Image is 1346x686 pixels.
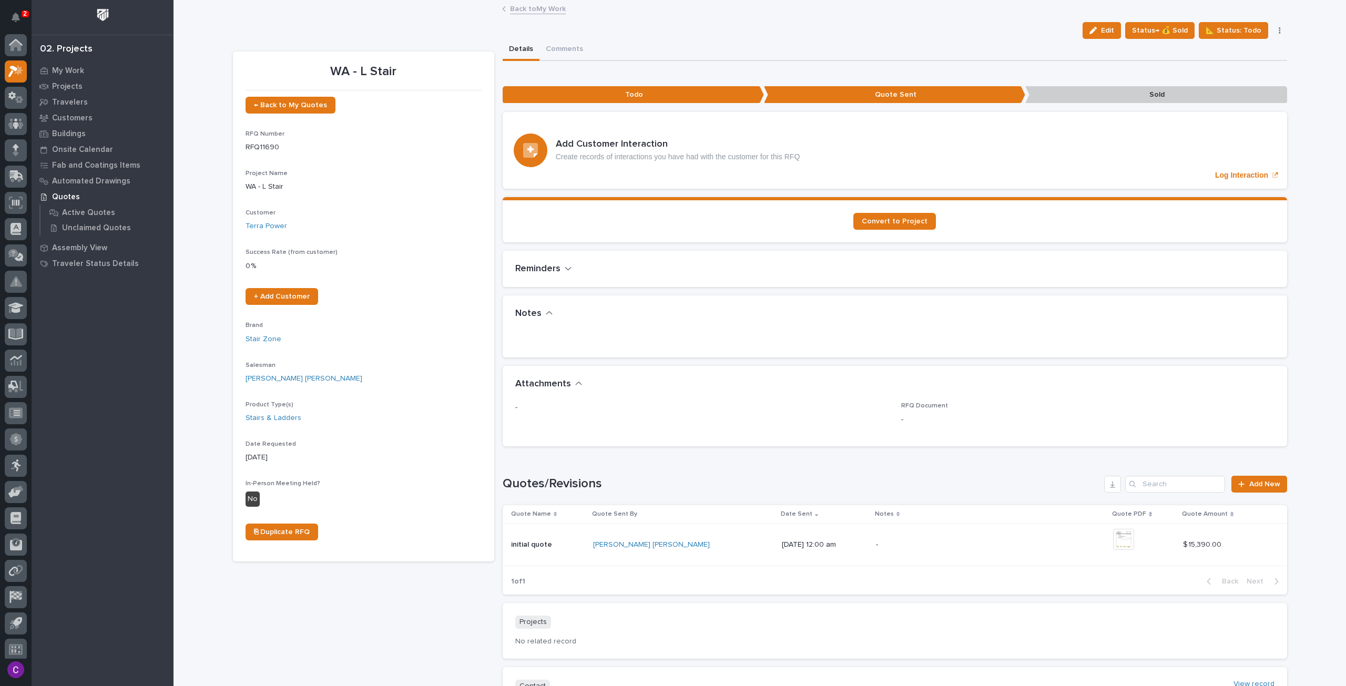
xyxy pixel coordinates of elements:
[515,378,583,390] button: Attachments
[515,402,889,413] p: -
[52,145,113,155] p: Onsite Calendar
[593,540,710,549] a: [PERSON_NAME] [PERSON_NAME]
[40,205,174,220] a: Active Quotes
[1112,508,1146,520] p: Quote PDF
[32,63,174,78] a: My Work
[1083,22,1121,39] button: Edit
[1183,538,1223,549] p: $ 15,390.00
[32,157,174,173] a: Fab and Coatings Items
[93,5,113,25] img: Workspace Logo
[503,523,1287,566] tr: initial quoteinitial quote [PERSON_NAME] [PERSON_NAME] [DATE] 12:00 am-$ 15,390.00$ 15,390.00
[52,98,88,107] p: Travelers
[246,249,338,255] span: Success Rate (from customer)
[32,173,174,189] a: Automated Drawings
[246,524,318,540] a: ⎘ Duplicate RFQ
[1199,22,1268,39] button: 📐 Status: Todo
[764,86,1025,104] p: Quote Sent
[592,508,637,520] p: Quote Sent By
[510,2,566,14] a: Back toMy Work
[5,659,27,681] button: users-avatar
[515,308,553,320] button: Notes
[1216,577,1238,586] span: Back
[246,492,260,507] div: No
[254,101,327,109] span: ← Back to My Quotes
[32,141,174,157] a: Onsite Calendar
[246,288,318,305] a: + Add Customer
[246,362,276,368] span: Salesman
[246,480,320,487] span: In-Person Meeting Held?
[52,259,139,269] p: Traveler Status Details
[246,97,335,114] a: ← Back to My Quotes
[52,129,86,139] p: Buildings
[52,82,83,91] p: Projects
[1125,476,1225,493] input: Search
[853,213,936,230] a: Convert to Project
[32,78,174,94] a: Projects
[556,139,800,150] h3: Add Customer Interaction
[515,263,572,275] button: Reminders
[32,126,174,141] a: Buildings
[511,538,554,549] p: initial quote
[1198,577,1242,586] button: Back
[52,66,84,76] p: My Work
[52,243,107,253] p: Assembly View
[52,177,130,186] p: Automated Drawings
[875,508,894,520] p: Notes
[246,322,263,329] span: Brand
[246,261,482,272] p: 0 %
[23,10,27,17] p: 2
[515,637,1274,646] p: No related record
[13,13,27,29] div: Notifications2
[1182,508,1228,520] p: Quote Amount
[1206,24,1261,37] span: 📐 Status: Todo
[1249,480,1280,488] span: Add New
[62,223,131,233] p: Unclaimed Quotes
[862,218,927,225] span: Convert to Project
[5,6,27,28] button: Notifications
[515,378,571,390] h2: Attachments
[40,220,174,235] a: Unclaimed Quotes
[1025,86,1287,104] p: Sold
[1242,577,1287,586] button: Next
[246,210,276,216] span: Customer
[503,86,764,104] p: Todo
[246,64,482,79] p: WA - L Stair
[539,39,589,61] button: Comments
[503,476,1100,492] h1: Quotes/Revisions
[556,152,800,161] p: Create records of interactions you have had with the customer for this RFQ
[246,373,362,384] a: [PERSON_NAME] [PERSON_NAME]
[62,208,115,218] p: Active Quotes
[254,528,310,536] span: ⎘ Duplicate RFQ
[1215,171,1268,180] p: Log Interaction
[246,402,293,408] span: Product Type(s)
[52,192,80,202] p: Quotes
[246,170,288,177] span: Project Name
[246,181,482,192] p: WA - L Stair
[901,403,948,409] span: RFQ Document
[503,569,534,595] p: 1 of 1
[511,508,551,520] p: Quote Name
[503,39,539,61] button: Details
[52,114,93,123] p: Customers
[1125,22,1195,39] button: Status→ 💰 Sold
[246,452,482,463] p: [DATE]
[32,255,174,271] a: Traveler Status Details
[1247,577,1270,586] span: Next
[246,221,287,232] a: Terra Power
[40,44,93,55] div: 02. Projects
[876,540,1060,549] p: -
[515,308,542,320] h2: Notes
[52,161,140,170] p: Fab and Coatings Items
[782,540,868,549] p: [DATE] 12:00 am
[901,414,1274,425] p: -
[1101,26,1114,35] span: Edit
[1132,24,1188,37] span: Status→ 💰 Sold
[32,240,174,255] a: Assembly View
[503,112,1287,189] a: Log Interaction
[32,94,174,110] a: Travelers
[32,189,174,204] a: Quotes
[246,142,482,153] p: RFQ11690
[246,131,284,137] span: RFQ Number
[1231,476,1287,493] a: Add New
